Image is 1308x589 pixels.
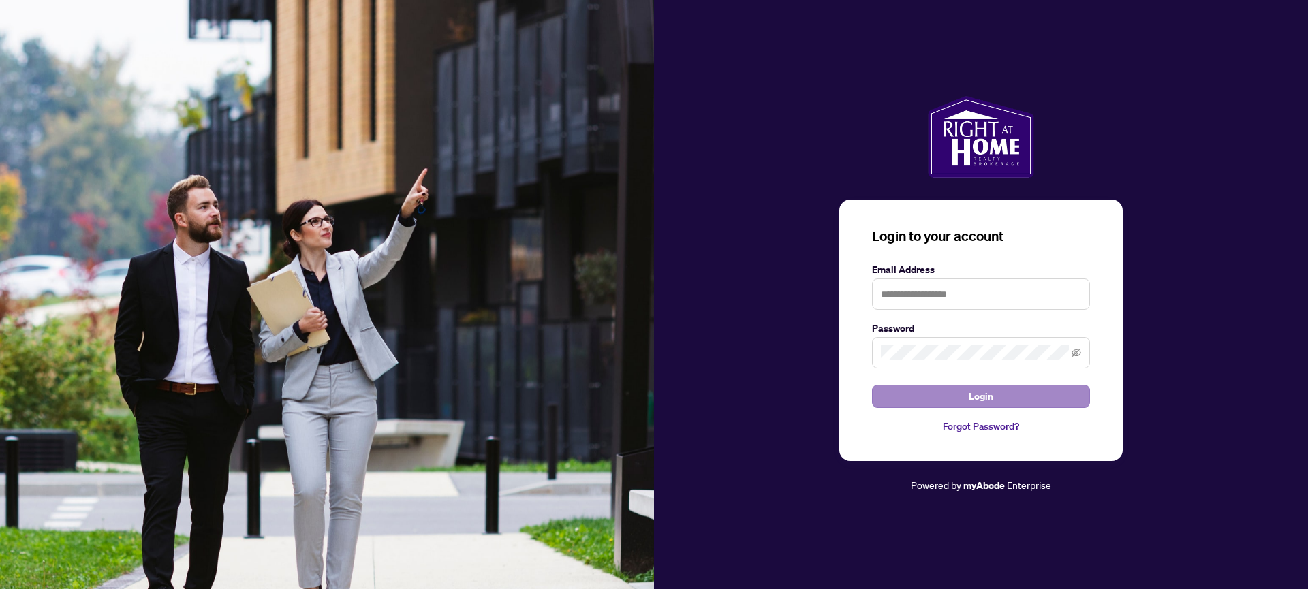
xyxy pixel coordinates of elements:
[872,227,1090,246] h3: Login to your account
[872,321,1090,336] label: Password
[1007,479,1051,491] span: Enterprise
[872,419,1090,434] a: Forgot Password?
[969,385,993,407] span: Login
[872,262,1090,277] label: Email Address
[911,479,961,491] span: Powered by
[928,96,1033,178] img: ma-logo
[872,385,1090,408] button: Login
[963,478,1005,493] a: myAbode
[1072,348,1081,357] span: eye-invisible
